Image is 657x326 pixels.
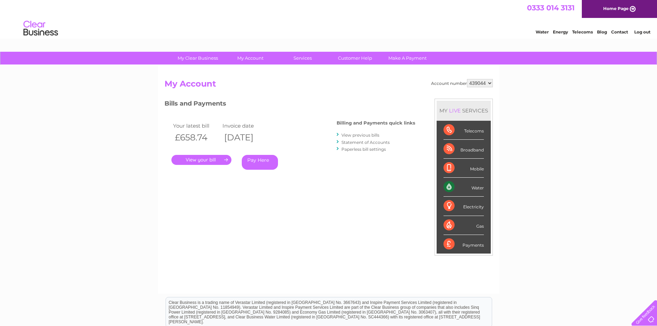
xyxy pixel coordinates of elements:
[221,130,270,145] th: [DATE]
[327,52,384,65] a: Customer Help
[444,178,484,197] div: Water
[437,101,491,120] div: MY SERVICES
[444,140,484,159] div: Broadband
[444,197,484,216] div: Electricity
[444,121,484,140] div: Telecoms
[165,99,415,111] h3: Bills and Payments
[553,29,568,34] a: Energy
[171,130,221,145] th: £658.74
[171,155,231,165] a: .
[222,52,279,65] a: My Account
[341,140,390,145] a: Statement of Accounts
[379,52,436,65] a: Make A Payment
[171,121,221,130] td: Your latest bill
[23,18,58,39] img: logo.png
[634,29,650,34] a: Log out
[444,216,484,235] div: Gas
[274,52,331,65] a: Services
[527,3,575,12] a: 0333 014 3131
[572,29,593,34] a: Telecoms
[444,235,484,254] div: Payments
[221,121,270,130] td: Invoice date
[444,159,484,178] div: Mobile
[166,4,492,33] div: Clear Business is a trading name of Verastar Limited (registered in [GEOGRAPHIC_DATA] No. 3667643...
[536,29,549,34] a: Water
[337,120,415,126] h4: Billing and Payments quick links
[431,79,493,87] div: Account number
[448,107,462,114] div: LIVE
[611,29,628,34] a: Contact
[242,155,278,170] a: Pay Here
[169,52,226,65] a: My Clear Business
[341,147,386,152] a: Paperless bill settings
[341,132,379,138] a: View previous bills
[165,79,493,92] h2: My Account
[597,29,607,34] a: Blog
